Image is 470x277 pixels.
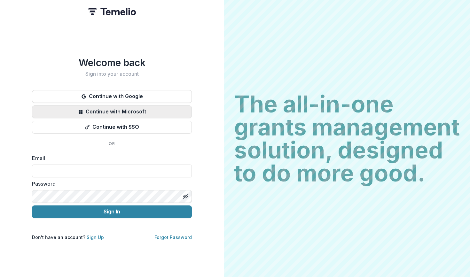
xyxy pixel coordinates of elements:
[87,235,104,240] a: Sign Up
[32,154,188,162] label: Email
[32,90,192,103] button: Continue with Google
[32,205,192,218] button: Sign In
[32,180,188,188] label: Password
[32,121,192,134] button: Continue with SSO
[32,57,192,68] h1: Welcome back
[32,105,192,118] button: Continue with Microsoft
[32,234,104,241] p: Don't have an account?
[88,8,136,15] img: Temelio
[154,235,192,240] a: Forgot Password
[180,191,191,202] button: Toggle password visibility
[32,71,192,77] h2: Sign into your account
